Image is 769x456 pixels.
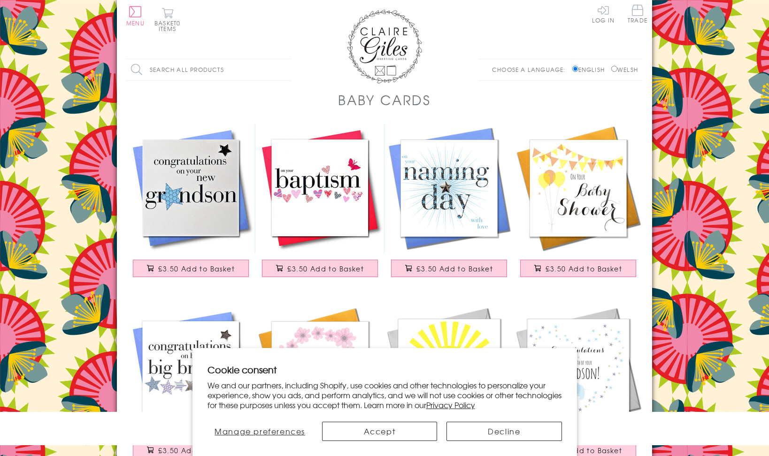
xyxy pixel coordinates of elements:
button: £3.50 Add to Basket [262,260,378,277]
a: Log In [592,5,615,23]
button: Manage preferences [207,422,312,441]
label: Welsh [611,65,638,74]
span: Manage preferences [215,425,305,437]
input: Welsh [611,66,617,72]
h1: Baby Cards [338,90,431,109]
img: Baby Card, Sunshine, Little One [384,305,514,434]
a: Congratulations on your Grandson Card, Blue Star, Embellished with a padded star £3.50 Add to Basket [126,124,255,286]
a: Baby Card, Pink Hearts, On Your Baptism, embellished with a fabric butterfly £3.50 Add to Basket [255,124,384,286]
p: Choose a language: [492,65,570,74]
button: £3.50 Add to Basket [391,260,508,277]
h2: Cookie consent [208,363,562,376]
img: Baby Card, Pink Flowers, Congratulations Mum to be, You'll be Brilliant! [255,305,384,434]
img: Baby Card, Pink Hearts, On Your Baptism, embellished with a fabric butterfly [255,124,384,253]
span: £3.50 Add to Basket [287,264,364,273]
span: Menu [126,19,145,27]
button: Menu [126,6,145,26]
span: £3.50 Add to Basket [416,264,493,273]
img: Baby Card, Congratulations big brother, Embellished with a padded star [126,305,255,434]
span: £3.50 Add to Basket [546,264,622,273]
button: Accept [322,422,437,441]
span: 0 items [159,19,180,33]
img: Congratulations on your Grandson Card, Blue Star, Embellished with a padded star [126,124,255,253]
img: Baby Card, Blue Elephant and Heart, Birth of Grandson [514,305,643,434]
label: English [572,65,609,74]
input: Search [281,59,291,80]
a: Trade [628,5,647,25]
input: English [572,66,578,72]
span: £3.50 Add to Basket [158,446,235,455]
img: Claire Giles Greetings Cards [347,9,422,84]
input: Search all products [126,59,291,80]
span: £3.50 Add to Basket [546,446,622,455]
span: Trade [628,5,647,23]
button: Decline [446,422,561,441]
a: Privacy Policy [426,399,475,410]
p: We and our partners, including Shopify, use cookies and other technologies to personalize your ex... [208,380,562,410]
img: Wedding Card, Balloons and Bunting, On your Baby Shower [514,124,643,253]
img: Baby Naming Card, Blue Star, Embellished with a shiny padded star [384,124,514,253]
a: Baby Naming Card, Blue Star, Embellished with a shiny padded star £3.50 Add to Basket [384,124,514,286]
span: £3.50 Add to Basket [158,264,235,273]
button: £3.50 Add to Basket [520,260,637,277]
button: £3.50 Add to Basket [133,260,249,277]
button: Basket0 items [154,8,180,31]
a: Wedding Card, Balloons and Bunting, On your Baby Shower £3.50 Add to Basket [514,124,643,286]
